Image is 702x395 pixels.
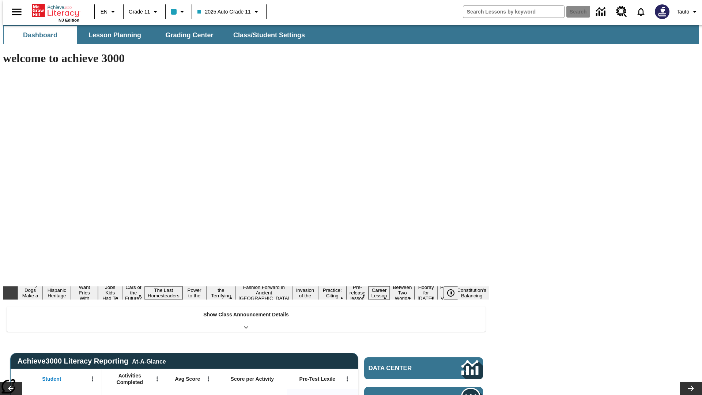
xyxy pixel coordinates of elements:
button: Profile/Settings [674,5,702,18]
span: Achieve3000 Literacy Reporting [18,357,166,365]
div: Pause [444,286,465,300]
button: Open Menu [203,373,214,384]
button: Slide 13 Career Lesson [369,286,390,300]
button: Class color is light blue. Change class color [168,5,189,18]
button: Slide 5 Cars of the Future? [122,283,145,302]
span: Activities Completed [106,372,154,385]
button: Lesson carousel, Next [680,382,702,395]
img: Avatar [655,4,669,19]
span: Avg Score [175,376,200,382]
span: 2025 Auto Grade 11 [197,8,250,16]
button: Slide 10 The Invasion of the Free CD [292,281,318,305]
button: Slide 6 The Last Homesteaders [145,286,182,300]
button: Slide 15 Hooray for Constitution Day! [415,283,437,302]
button: Grade: Grade 11, Select a grade [126,5,163,18]
a: Resource Center, Will open in new tab [612,2,631,22]
span: Tauto [677,8,689,16]
a: Notifications [631,2,650,21]
button: Slide 3 Do You Want Fries With That? [71,278,98,308]
button: Open Menu [152,373,163,384]
button: Pause [444,286,458,300]
span: EN [101,8,107,16]
button: Lesson Planning [78,26,151,44]
button: Class: 2025 Auto Grade 11, Select your class [195,5,263,18]
button: Slide 8 Attack of the Terrifying Tomatoes [206,281,235,305]
button: Language: EN, Select a language [97,5,121,18]
p: Show Class Announcement Details [203,311,289,319]
div: Show Class Announcement Details [7,306,486,332]
button: Slide 1 Diving Dogs Make a Splash [18,281,43,305]
button: Dashboard [4,26,77,44]
button: Slide 16 Point of View [437,283,454,302]
button: Slide 14 Between Two Worlds [390,283,415,302]
span: NJ Edition [58,18,79,22]
h1: welcome to achieve 3000 [3,52,489,65]
button: Slide 9 Fashion Forward in Ancient Rome [236,283,292,302]
button: Open Menu [87,373,98,384]
button: Open Menu [342,373,353,384]
a: Data Center [592,2,612,22]
button: Slide 17 The Constitution's Balancing Act [454,281,489,305]
div: SubNavbar [3,25,699,44]
div: Home [32,3,79,22]
input: search field [463,6,564,18]
div: At-A-Glance [132,357,166,365]
span: Data Center [369,365,437,372]
button: Class/Student Settings [227,26,311,44]
button: Slide 11 Mixed Practice: Citing Evidence [318,281,347,305]
a: Home [32,3,79,18]
span: Score per Activity [231,376,274,382]
button: Open side menu [6,1,27,23]
a: Data Center [364,357,483,379]
button: Slide 7 Solar Power to the People [182,281,207,305]
button: Slide 12 Pre-release lesson [347,283,369,302]
button: Select a new avatar [650,2,674,21]
button: Grading Center [153,26,226,44]
button: Slide 2 ¡Viva Hispanic Heritage Month! [43,281,71,305]
div: SubNavbar [3,26,312,44]
button: Slide 4 Dirty Jobs Kids Had To Do [98,278,122,308]
span: Grade 11 [129,8,150,16]
span: Pre-Test Lexile [299,376,336,382]
span: Student [42,376,61,382]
